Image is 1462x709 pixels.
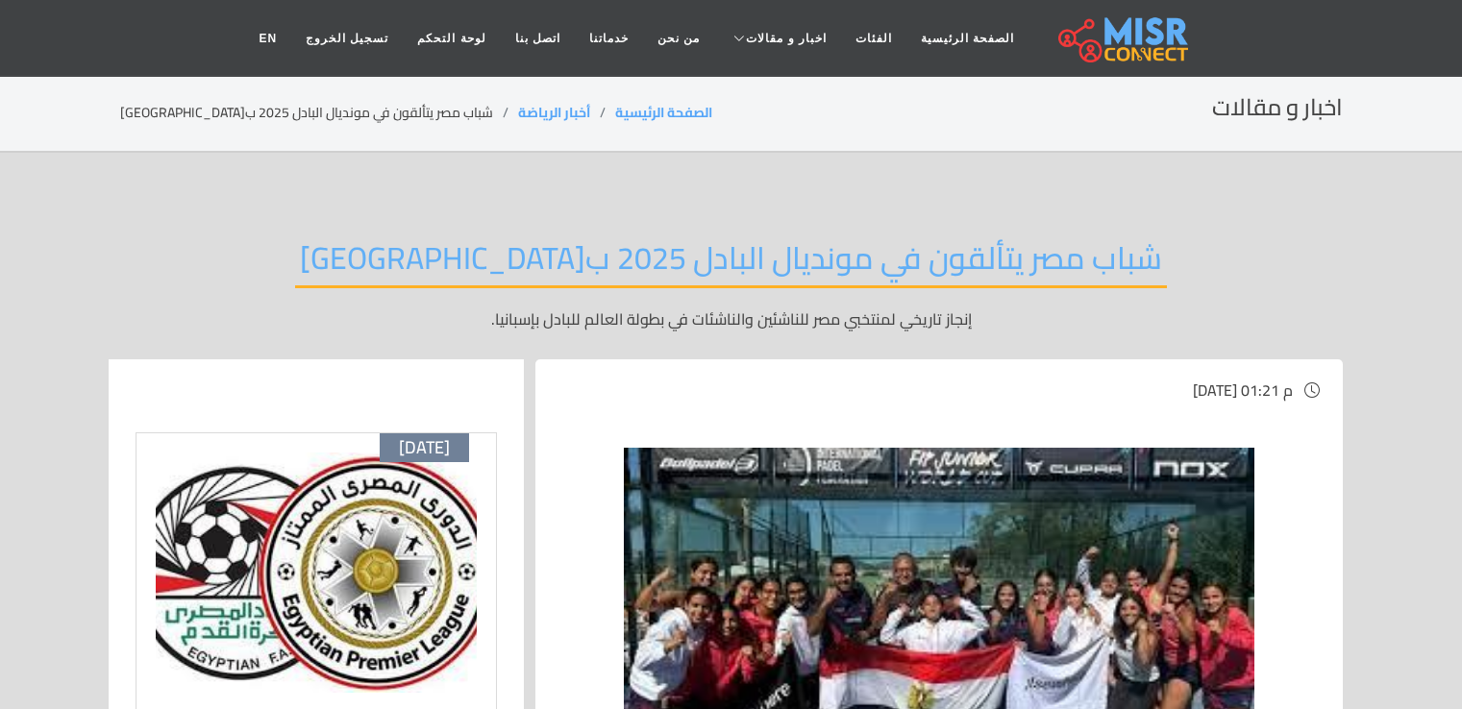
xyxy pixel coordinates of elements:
[615,100,712,125] a: الصفحة الرئيسية
[643,20,714,57] a: من نحن
[156,452,477,693] img: جدول ترتيب الدوري المصري بعد مباريات الجولة العاشرة
[1212,94,1343,122] h2: اخبار و مقالات
[746,30,827,47] span: اخبار و مقالات
[501,20,575,57] a: اتصل بنا
[1193,376,1293,404] span: [DATE] 01:21 م
[120,307,1343,330] p: إنجاز تاريخي لمنتخبي مصر للناشئين والناشئات في بطولة العالم للبادل بإسبانيا.
[1058,14,1187,62] img: main.misr_connect
[403,20,500,57] a: لوحة التحكم
[714,20,841,57] a: اخبار و مقالات
[295,239,1167,288] h2: شباب مصر يتألقون في مونديال البادل 2025 ب[GEOGRAPHIC_DATA]
[575,20,643,57] a: خدماتنا
[399,437,450,458] span: [DATE]
[841,20,906,57] a: الفئات
[244,20,291,57] a: EN
[120,103,518,123] li: شباب مصر يتألقون في مونديال البادل 2025 ب[GEOGRAPHIC_DATA]
[291,20,403,57] a: تسجيل الخروج
[906,20,1028,57] a: الصفحة الرئيسية
[518,100,590,125] a: أخبار الرياضة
